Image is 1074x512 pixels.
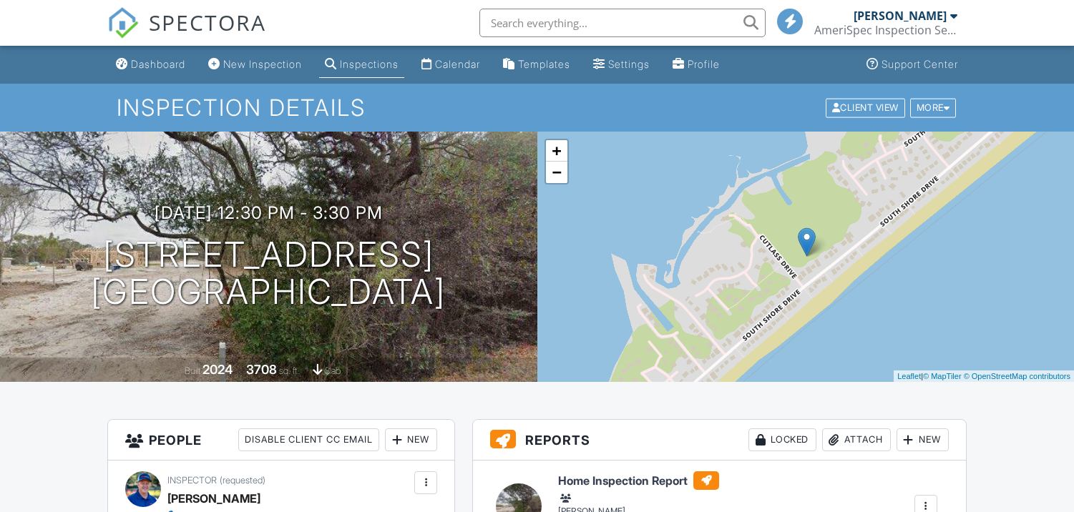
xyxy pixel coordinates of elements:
a: © MapTiler [923,372,962,380]
h3: Reports [473,420,965,461]
div: Profile [688,58,720,70]
div: AmeriSpec Inspection Services [814,23,957,37]
div: Support Center [882,58,958,70]
a: Calendar [416,51,486,78]
div: Disable Client CC Email [238,428,379,451]
a: Zoom in [546,140,567,162]
div: Settings [608,58,650,70]
span: Built [185,365,200,376]
div: More [910,98,957,117]
a: Zoom out [546,162,567,183]
div: Dashboard [131,58,185,70]
a: Dashboard [110,51,191,78]
div: Inspections [340,58,399,70]
div: Attach [822,428,891,451]
a: © OpenStreetMap contributors [964,372,1070,380]
h6: Home Inspection Report [558,471,794,490]
a: Inspections [319,51,404,78]
div: 2024 [202,362,233,377]
h1: [STREET_ADDRESS] [GEOGRAPHIC_DATA] [91,236,446,312]
h1: Inspection Details [117,95,957,120]
div: Calendar [435,58,480,70]
img: The Best Home Inspection Software - Spectora [107,7,139,39]
div: | [894,370,1074,383]
a: Client View [824,102,909,112]
span: sq. ft. [279,365,299,376]
h3: People [108,420,454,461]
input: Search everything... [479,9,766,37]
div: [PERSON_NAME] [854,9,947,23]
div: Client View [826,98,905,117]
div: Locked [748,428,816,451]
div: New [385,428,437,451]
span: (requested) [220,475,265,486]
div: [PERSON_NAME] [167,488,260,509]
h3: [DATE] 12:30 pm - 3:30 pm [155,203,383,222]
div: Templates [518,58,570,70]
div: New [897,428,949,451]
a: Company Profile [667,51,726,78]
div: New Inspection [223,58,302,70]
span: slab [325,365,341,376]
a: New Inspection [202,51,308,78]
a: Support Center [861,51,964,78]
span: SPECTORA [149,7,266,37]
a: Templates [497,51,576,78]
div: 3708 [246,362,277,377]
a: Leaflet [897,372,921,380]
a: Settings [587,51,655,78]
span: Inspector [167,475,217,486]
a: SPECTORA [107,19,266,49]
